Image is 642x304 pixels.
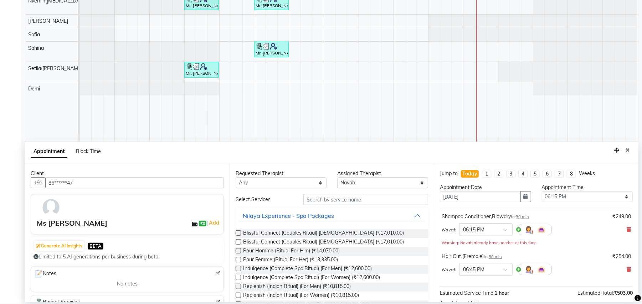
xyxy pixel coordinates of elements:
div: ₹249.00 [612,213,631,220]
div: Client [31,170,224,177]
span: Navab [442,226,456,234]
img: Hairdresser.png [524,265,533,274]
span: Navab [442,266,456,273]
small: for [511,214,529,219]
span: Notes [34,269,56,279]
input: Search by service name [303,194,428,205]
li: 1 [482,170,491,178]
div: Mr. [PERSON_NAME], TK02, 11:00 AM-12:00 PM, Deep Tissue Repair Therapy (For Women) 60 Min [185,63,218,77]
button: Nilaya Experience - Spa Packages [238,209,426,222]
div: Requested Therapist [236,170,327,177]
span: Pour Femme (Ritual For Her) (₹13,335.00) [243,256,338,265]
span: Indulgence (Complete Spa Ritual) (For Women) (₹12,600.00) [243,274,380,283]
li: 2 [494,170,503,178]
li: 8 [567,170,576,178]
span: Blissful Connect (Couples Ritual) [DEMOGRAPHIC_DATA] (₹17,010.00) [243,229,404,238]
span: Indulgence (Complete Spa Ritual) (For Men) (₹12,600.00) [243,265,372,274]
div: Appointment Time [542,184,633,191]
li: 3 [506,170,515,178]
span: 30 min [489,254,502,259]
small: Warning: Navab already have another at this time. [442,240,538,245]
div: Today [462,170,477,178]
span: Setila([PERSON_NAME]) [28,65,84,72]
input: yyyy-mm-dd [440,191,520,202]
li: 7 [555,170,564,178]
span: Block Time [76,148,101,154]
span: Appointment [31,145,67,158]
div: Appointment Date [440,184,531,191]
div: Jump to [440,170,458,177]
div: Limited to 5 AI generations per business during beta. [34,253,221,261]
span: 1 hour [494,290,509,296]
span: Pour Homme (Ritual For Him) (₹14,070.00) [243,247,340,256]
img: Interior.png [537,225,546,234]
span: [PERSON_NAME] [28,18,68,24]
div: Ms [PERSON_NAME] [37,218,107,229]
div: Nilaya Experience - Spa Packages [243,211,334,220]
span: Replenish (Indian Ritual) (For Men) (₹10,815.00) [243,283,351,292]
span: Blissful Connect (Couples Ritual) [DEMOGRAPHIC_DATA] (₹17,010.00) [243,238,404,247]
small: for [484,254,502,259]
span: Demi [28,85,40,92]
button: Close [622,145,633,156]
div: Hair Cut (Fremale) [442,253,502,260]
div: Weeks [579,170,595,177]
li: 5 [530,170,540,178]
span: BETA [88,243,103,250]
span: | [206,219,220,227]
img: Interior.png [537,265,546,274]
span: 30 min [516,214,529,219]
div: Select Services [230,196,298,203]
span: Replenish (Indian Ritual) (For Women) (₹10,815.00) [243,292,359,300]
div: Mr. [PERSON_NAME], TK02, 01:00 PM-02:00 PM, Deep Tissue Repair Therapy (For Women) 60 Min [255,43,288,56]
button: Generate AI Insights [34,241,84,251]
div: Shampoo,Conditioner,Blowdry [442,213,529,220]
span: Estimated Total: [577,290,614,296]
span: Sofia [28,31,40,38]
span: ₹503.00 [614,290,633,296]
span: No notes [117,280,138,288]
div: ₹254.00 [612,253,631,260]
li: 6 [543,170,552,178]
img: avatar [41,197,61,218]
button: +91 [31,177,46,188]
span: Sahina [28,45,44,51]
a: Add [208,219,220,227]
li: 4 [518,170,528,178]
span: ₹0 [199,221,206,226]
input: Search by Name/Mobile/Email/Code [45,177,224,188]
div: Assigned Therapist [337,170,428,177]
img: Hairdresser.png [524,225,533,234]
span: Estimated Service Time: [440,290,494,296]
